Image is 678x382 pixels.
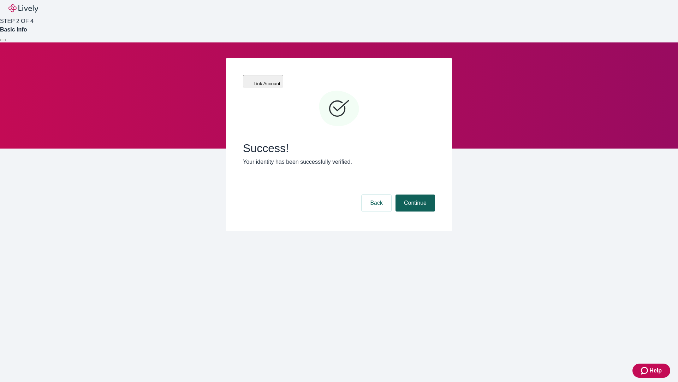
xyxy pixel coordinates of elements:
span: Success! [243,141,435,155]
img: Lively [8,4,38,13]
button: Zendesk support iconHelp [632,364,670,378]
button: Continue [395,195,435,212]
span: Help [649,366,662,375]
button: Back [362,195,391,212]
svg: Zendesk support icon [641,366,649,375]
button: Link Account [243,75,283,87]
p: Your identity has been successfully verified. [243,158,435,166]
svg: Checkmark icon [318,88,360,130]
